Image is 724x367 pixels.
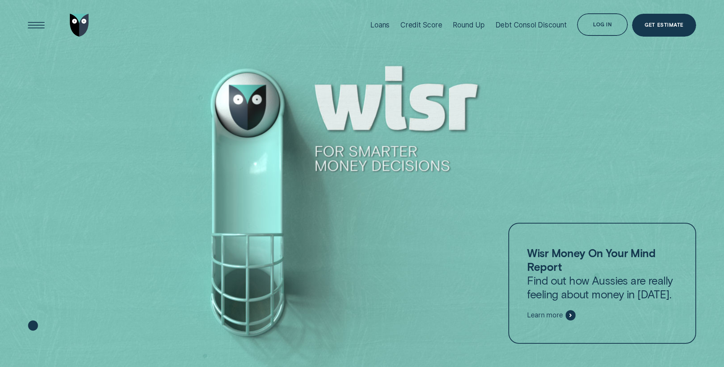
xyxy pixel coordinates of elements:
[577,13,628,36] button: Log in
[400,21,442,29] div: Credit Score
[508,223,696,343] a: Wisr Money On Your Mind ReportFind out how Aussies are really feeling about money in [DATE].Learn...
[527,311,563,319] span: Learn more
[453,21,485,29] div: Round Up
[70,14,89,37] img: Wisr
[370,21,390,29] div: Loans
[495,21,567,29] div: Debt Consol Discount
[25,14,48,37] button: Open Menu
[527,246,677,301] p: Find out how Aussies are really feeling about money in [DATE].
[527,246,655,273] strong: Wisr Money On Your Mind Report
[632,14,696,37] a: Get Estimate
